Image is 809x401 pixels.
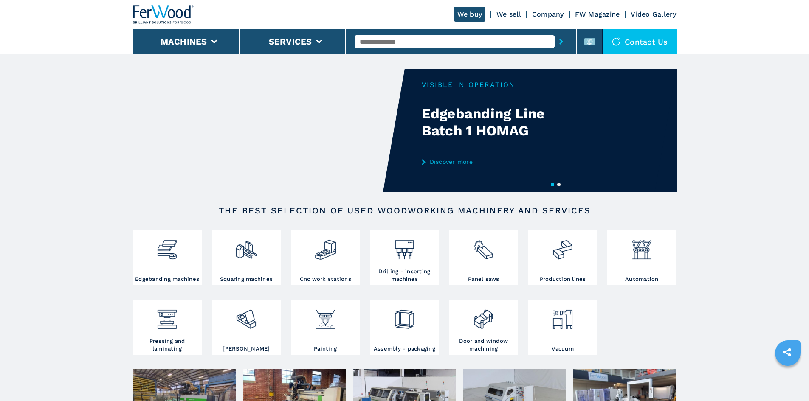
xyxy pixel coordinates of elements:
img: Contact us [612,37,620,46]
img: sezionatrici_2.png [472,232,495,261]
img: foratrici_inseritrici_2.png [393,232,416,261]
a: Vacuum [528,300,597,355]
a: Automation [607,230,676,285]
img: levigatrici_2.png [235,302,257,331]
a: Company [532,10,564,18]
h3: Edgebanding machines [135,275,199,283]
img: Ferwood [133,5,194,24]
button: Machines [161,36,207,47]
a: Assembly - packaging [370,300,439,355]
a: Discover more [422,158,588,165]
a: Cnc work stations [291,230,360,285]
button: submit-button [555,32,568,51]
a: Door and window machining [449,300,518,355]
h3: Cnc work stations [300,275,351,283]
h3: Vacuum [552,345,574,353]
h3: Automation [625,275,659,283]
a: Pressing and laminating [133,300,202,355]
a: Production lines [528,230,597,285]
video: Your browser does not support the video tag. [133,69,405,192]
div: Contact us [603,29,677,54]
h3: Panel saws [468,275,499,283]
img: squadratrici_2.png [235,232,257,261]
a: Drilling - inserting machines [370,230,439,285]
a: Painting [291,300,360,355]
img: lavorazione_porte_finestre_2.png [472,302,495,331]
button: 2 [557,183,561,186]
img: montaggio_imballaggio_2.png [393,302,416,331]
a: We buy [454,7,486,22]
img: automazione.png [631,232,653,261]
h3: Drilling - inserting machines [372,268,437,283]
button: 1 [551,183,554,186]
h3: Painting [314,345,337,353]
a: sharethis [776,342,798,363]
img: aspirazione_1.png [551,302,574,331]
a: [PERSON_NAME] [212,300,281,355]
img: bordatrici_1.png [156,232,178,261]
img: verniciatura_1.png [314,302,337,331]
h3: Assembly - packaging [374,345,435,353]
h3: Production lines [540,275,586,283]
a: Squaring machines [212,230,281,285]
h3: [PERSON_NAME] [223,345,270,353]
a: Edgebanding machines [133,230,202,285]
img: centro_di_lavoro_cnc_2.png [314,232,337,261]
a: FW Magazine [575,10,620,18]
button: Services [269,36,312,47]
h2: The best selection of used woodworking machinery and services [160,205,649,216]
h3: Squaring machines [220,275,273,283]
a: Panel saws [449,230,518,285]
img: linee_di_produzione_2.png [551,232,574,261]
h3: Door and window machining [451,337,516,353]
a: Video Gallery [631,10,676,18]
img: pressa-strettoia.png [156,302,178,331]
h3: Pressing and laminating [135,337,200,353]
a: We sell [496,10,521,18]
